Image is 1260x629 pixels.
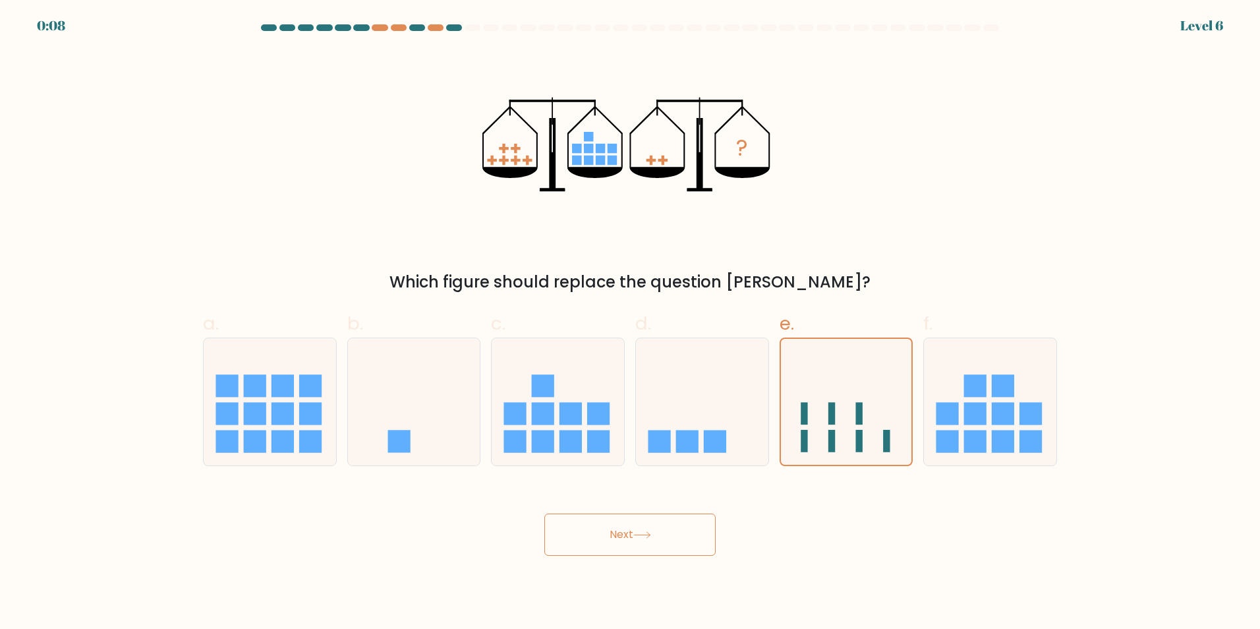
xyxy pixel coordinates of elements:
[203,311,219,336] span: a.
[347,311,363,336] span: b.
[544,514,716,556] button: Next
[780,311,794,336] span: e.
[37,16,65,36] div: 0:08
[1180,16,1223,36] div: Level 6
[635,311,651,336] span: d.
[737,133,749,164] tspan: ?
[491,311,505,336] span: c.
[211,270,1049,294] div: Which figure should replace the question [PERSON_NAME]?
[923,311,932,336] span: f.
